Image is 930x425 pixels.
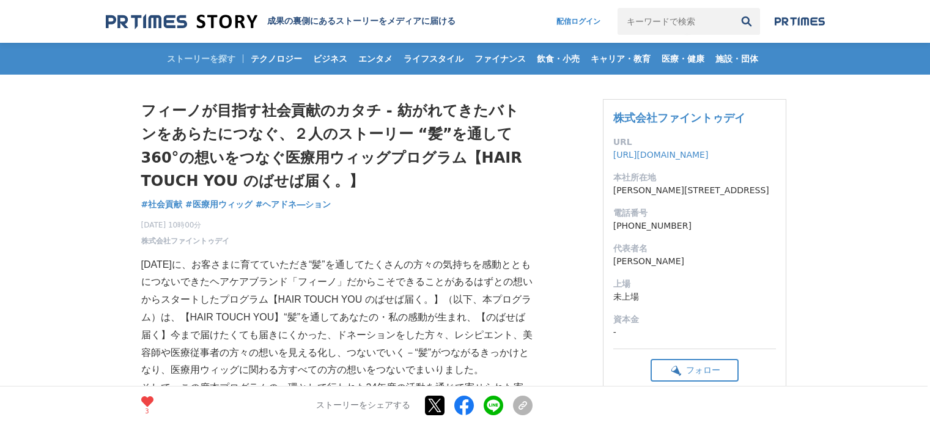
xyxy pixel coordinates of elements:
span: 施設・団体 [710,53,763,64]
span: [DATE] 10時00分 [141,220,229,231]
a: 飲食・小売 [532,43,585,75]
span: 医療・健康 [657,53,709,64]
input: キーワードで検索 [618,8,733,35]
a: 配信ログイン [544,8,613,35]
button: フォロー [651,359,739,382]
a: #社会貢献 [141,198,183,211]
a: ビジネス [308,43,352,75]
a: エンタメ [353,43,397,75]
h1: フィーノが目指す社会貢献のカタチ - 紡がれてきたバトンをあらたにつなぐ、２人のストーリー “髪”を通して360°の想いをつなぐ医療用ウィッグプログラム【HAIR TOUCH YOU のばせば届く。】 [141,99,533,193]
a: [URL][DOMAIN_NAME] [613,150,709,160]
span: #社会貢献 [141,199,183,210]
span: エンタメ [353,53,397,64]
button: 検索 [733,8,760,35]
a: 株式会社ファイントゥデイ [141,235,229,246]
span: キャリア・教育 [586,53,655,64]
p: ストーリーをシェアする [316,401,410,412]
dd: - [613,326,776,339]
dd: [PERSON_NAME][STREET_ADDRESS] [613,184,776,197]
a: 成果の裏側にあるストーリーをメディアに届ける 成果の裏側にあるストーリーをメディアに届ける [106,13,456,30]
dt: 上場 [613,278,776,290]
span: #医療用ウィッグ [185,199,253,210]
a: ライフスタイル [399,43,468,75]
a: ファイナンス [470,43,531,75]
img: 成果の裏側にあるストーリーをメディアに届ける [106,13,257,30]
dd: [PERSON_NAME] [613,255,776,268]
dt: 本社所在地 [613,171,776,184]
dt: 電話番号 [613,207,776,220]
p: 3 [141,408,153,415]
dd: 未上場 [613,290,776,303]
dd: [PHONE_NUMBER] [613,220,776,232]
a: #ヘアドネ―ション [256,198,331,211]
dt: 代表者名 [613,242,776,255]
span: テクノロジー [246,53,307,64]
a: テクノロジー [246,43,307,75]
a: キャリア・教育 [586,43,655,75]
p: [DATE]に、お客さまに育てていただき“髪”を通してたくさんの方々の気持ちを感動とともにつないできたヘアケアブランド「フィーノ」だからこそできることがあるはずとの想いからスタートしたプログラム... [141,256,533,380]
img: prtimes [775,17,825,26]
dt: URL [613,136,776,149]
span: 飲食・小売 [532,53,585,64]
span: #ヘアドネ―ション [256,199,331,210]
span: ビジネス [308,53,352,64]
a: 株式会社ファイントゥデイ [613,111,745,124]
a: 医療・健康 [657,43,709,75]
dt: 資本金 [613,313,776,326]
span: ライフスタイル [399,53,468,64]
h2: 成果の裏側にあるストーリーをメディアに届ける [267,16,456,27]
span: ファイナンス [470,53,531,64]
a: #医療用ウィッグ [185,198,253,211]
a: 施設・団体 [710,43,763,75]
